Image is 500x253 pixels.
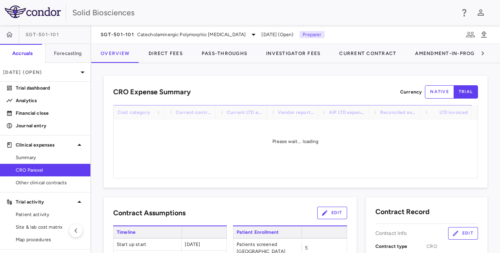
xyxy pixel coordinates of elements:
[16,84,84,92] p: Trial dashboard
[16,141,75,148] p: Clinical expenses
[113,208,186,218] h6: Contract Assumptions
[426,243,478,250] span: CRO
[261,31,293,38] span: [DATE] (Open)
[406,44,497,63] button: Amendment-In-Progress
[375,207,430,217] h6: Contract Record
[54,50,82,57] h6: Forecasting
[5,5,61,18] img: logo-full-BYUhSk78.svg
[330,44,406,63] button: Current Contract
[185,242,200,247] span: [DATE]
[72,7,454,18] div: Solid Biosciences
[257,44,330,63] button: Investigator Fees
[16,167,84,174] span: CRO Parexel
[16,110,84,117] p: Financial close
[101,31,134,38] span: SGT-501-101
[113,87,191,97] h6: CRO Expense Summary
[137,31,246,38] span: Catecholaminergic Polymorphic [MEDICAL_DATA]
[400,88,422,95] p: Currency
[16,97,84,104] p: Analytics
[16,224,84,231] span: Site & lab cost matrix
[375,243,427,250] p: Contract type
[375,230,407,237] p: Contract Info
[139,44,192,63] button: Direct Fees
[317,207,347,219] button: Edit
[16,211,84,218] span: Patient activity
[448,227,478,240] button: Edit
[305,245,308,251] span: 5
[114,238,181,250] span: Start up start
[300,31,324,38] p: Preparer
[16,179,84,186] span: Other clinical contracts
[16,122,84,129] p: Journal entry
[454,85,478,99] button: trial
[272,139,318,144] span: Please wait... loading
[16,236,84,243] span: Map procedures
[3,69,78,76] p: [DATE] (Open)
[26,31,59,38] span: SGT-501-101
[425,85,454,99] button: native
[12,50,33,57] h6: Accruals
[91,44,139,63] button: Overview
[16,154,84,161] span: Summary
[113,226,182,238] span: Timeline
[16,198,75,205] p: Trial activity
[233,226,301,238] span: Patient Enrollment
[192,44,257,63] button: Pass-Throughs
